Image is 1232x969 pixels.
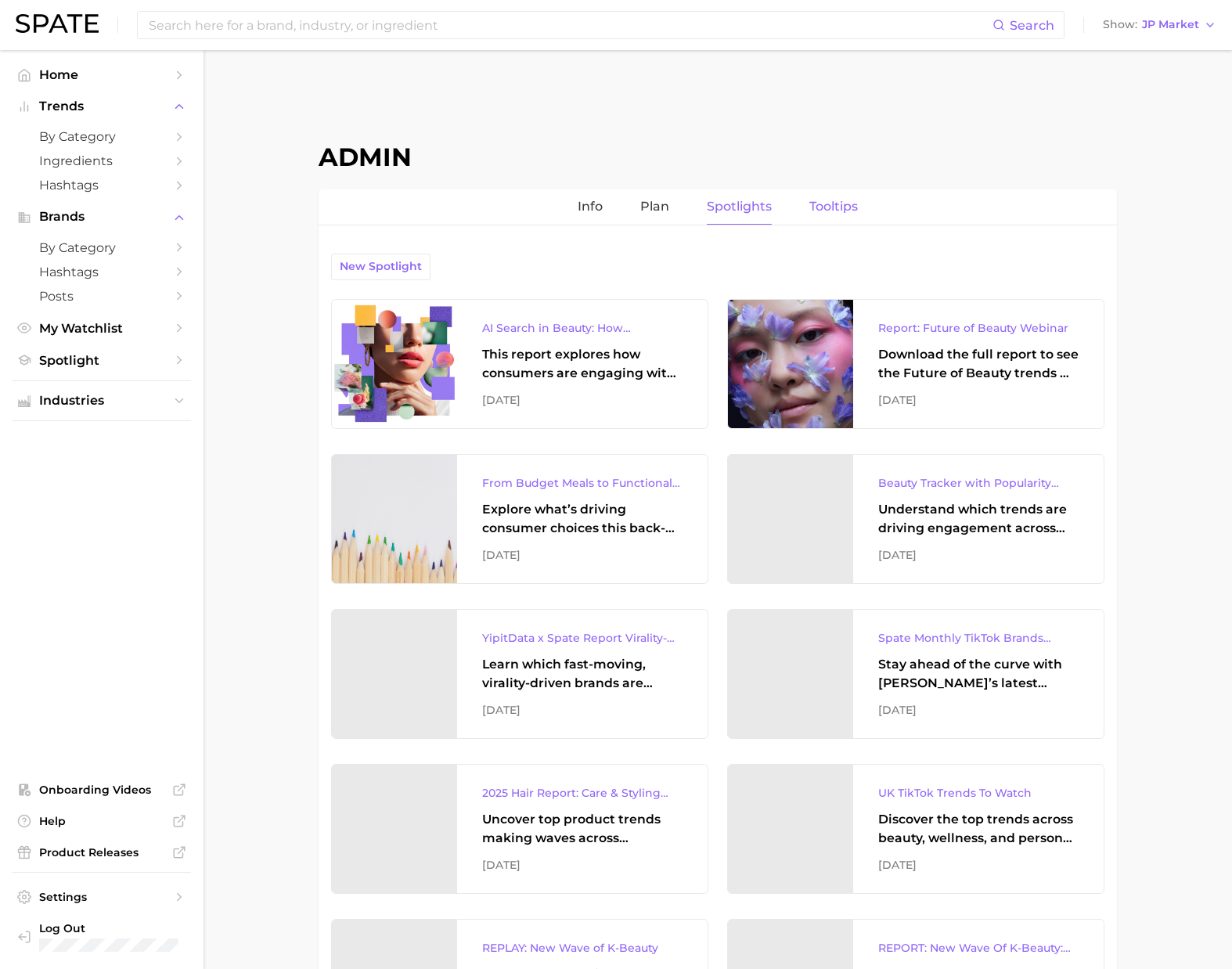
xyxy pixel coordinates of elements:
[39,129,164,144] span: by Category
[1010,18,1054,33] span: Search
[878,856,1079,874] div: [DATE]
[727,299,1104,429] a: Report: Future of Beauty WebinarDownload the full report to see the Future of Beauty trends we un...
[147,12,992,38] input: Search here for a brand, industry, or ingredient
[13,236,191,260] a: by Category
[878,500,1079,538] div: Understand which trends are driving engagement across platforms in the skin, hair, makeup, and fr...
[39,783,164,797] span: Onboarding Videos
[39,814,164,828] span: Help
[1099,15,1220,35] button: ShowJP Market
[878,655,1079,693] div: Stay ahead of the curve with [PERSON_NAME]’s latest monthly tracker, spotlighting the fastest-gro...
[13,260,191,284] a: Hashtags
[340,260,422,273] span: New Spotlight
[13,809,191,833] a: Help
[13,205,191,229] button: Brands
[13,124,191,149] a: by Category
[878,319,1079,337] div: Report: Future of Beauty Webinar
[482,938,683,957] div: REPLAY: New Wave of K-Beauty
[482,783,683,802] div: 2025 Hair Report: Care & Styling Products
[39,153,164,168] span: Ingredients
[39,265,164,279] span: Hashtags
[482,810,683,848] div: Uncover top product trends making waves across platforms — along with key insights into benefits,...
[809,189,858,225] a: Tooltips
[1103,20,1137,29] span: Show
[878,938,1079,957] div: REPORT: New Wave Of K-Beauty: [GEOGRAPHIC_DATA]’s Trending Innovations In Skincare & Color Cosmetics
[640,189,669,225] a: Plan
[482,629,683,647] div: YipitData x Spate Report Virality-Driven Brands Are Taking a Slice of the Beauty Pie
[707,189,772,225] a: Spotlights
[39,321,164,336] span: My Watchlist
[878,391,1079,409] div: [DATE]
[39,67,164,82] span: Home
[13,149,191,173] a: Ingredients
[39,921,178,935] span: Log Out
[878,629,1079,647] div: Spate Monthly TikTok Brands Tracker
[331,609,708,739] a: YipitData x Spate Report Virality-Driven Brands Are Taking a Slice of the Beauty PieLearn which f...
[727,609,1104,739] a: Spate Monthly TikTok Brands TrackerStay ahead of the curve with [PERSON_NAME]’s latest monthly tr...
[39,178,164,193] span: Hashtags
[482,546,683,564] div: [DATE]
[878,810,1079,848] div: Discover the top trends across beauty, wellness, and personal care on TikTok [GEOGRAPHIC_DATA].
[39,890,164,904] span: Settings
[13,841,191,864] a: Product Releases
[482,655,683,693] div: Learn which fast-moving, virality-driven brands are leading the pack, the risks of viral growth, ...
[578,189,603,225] a: Info
[13,95,191,118] button: Trends
[482,319,683,337] div: AI Search in Beauty: How Consumers Are Using ChatGPT vs. Google Search
[331,254,430,280] button: New Spotlight
[331,454,708,584] a: From Budget Meals to Functional Snacks: Food & Beverage Trends Shaping Consumer Behavior This Sch...
[39,240,164,255] span: by Category
[13,778,191,801] a: Onboarding Videos
[878,546,1079,564] div: [DATE]
[878,345,1079,383] div: Download the full report to see the Future of Beauty trends we unpacked during the webinar.
[482,474,683,492] div: From Budget Meals to Functional Snacks: Food & Beverage Trends Shaping Consumer Behavior This Sch...
[727,454,1104,584] a: Beauty Tracker with Popularity IndexUnderstand which trends are driving engagement across platfor...
[1142,20,1199,29] span: JP Market
[482,500,683,538] div: Explore what’s driving consumer choices this back-to-school season From budget-friendly meals to ...
[331,764,708,894] a: 2025 Hair Report: Care & Styling ProductsUncover top product trends making waves across platforms...
[39,394,164,408] span: Industries
[39,289,164,304] span: Posts
[331,299,708,429] a: AI Search in Beauty: How Consumers Are Using ChatGPT vs. Google SearchThis report explores how co...
[13,284,191,308] a: Posts
[13,885,191,909] a: Settings
[39,210,164,224] span: Brands
[482,345,683,383] div: This report explores how consumers are engaging with AI-powered search tools — and what it means ...
[13,173,191,197] a: Hashtags
[482,856,683,874] div: [DATE]
[878,474,1079,492] div: Beauty Tracker with Popularity Index
[727,764,1104,894] a: UK TikTok Trends To WatchDiscover the top trends across beauty, wellness, and personal care on Ti...
[39,353,164,368] span: Spotlight
[13,348,191,373] a: Spotlight
[13,917,191,956] a: Log out. Currently logged in with e-mail yumi.toki@spate.nyc.
[319,142,1117,172] h1: Admin
[39,845,164,859] span: Product Releases
[16,14,99,33] img: SPATE
[878,783,1079,802] div: UK TikTok Trends To Watch
[878,701,1079,719] div: [DATE]
[13,63,191,87] a: Home
[482,701,683,719] div: [DATE]
[13,389,191,412] button: Industries
[13,316,191,340] a: My Watchlist
[482,391,683,409] div: [DATE]
[39,99,164,113] span: Trends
